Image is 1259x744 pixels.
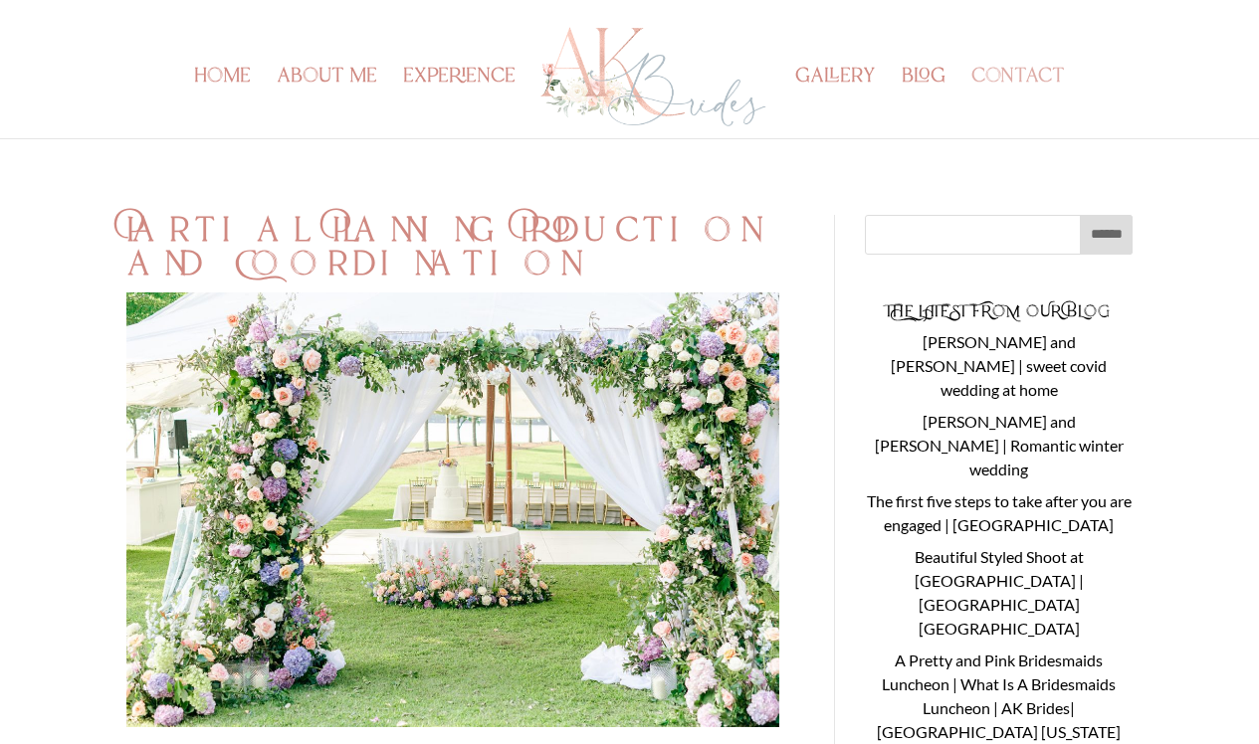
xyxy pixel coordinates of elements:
[277,70,377,138] a: about me
[891,332,1107,399] a: [PERSON_NAME] and [PERSON_NAME] | sweet covid wedding at home
[867,491,1132,534] a: The first five steps to take after you are engaged | [GEOGRAPHIC_DATA]
[795,70,876,138] a: gallery
[902,70,945,138] a: blog
[875,412,1124,478] a: [PERSON_NAME] and [PERSON_NAME] | Romantic winter wedding
[126,215,779,292] h2: Partial Planning Production and Coordination
[915,547,1084,638] a: Beautiful Styled Shoot at [GEOGRAPHIC_DATA] | [GEOGRAPHIC_DATA] [GEOGRAPHIC_DATA]
[971,70,1065,138] a: contact
[403,70,516,138] a: experience
[194,70,251,138] a: home
[865,304,1133,330] h4: The Latest from Our Blog
[877,651,1121,741] a: A Pretty and Pink Bridesmaids Luncheon | What Is A Bridesmaids Luncheon | AK Brides| [GEOGRAPHIC_...
[537,22,769,132] img: Los Angeles Wedding Planner - AK Brides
